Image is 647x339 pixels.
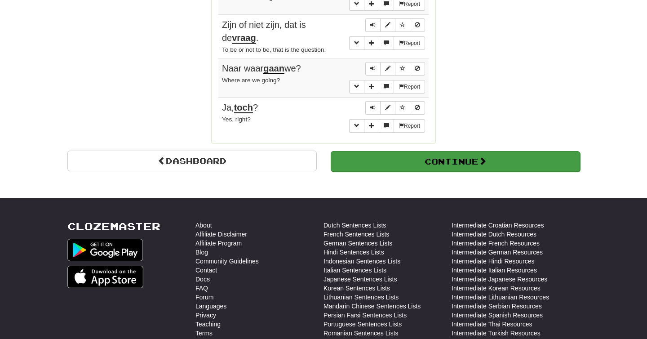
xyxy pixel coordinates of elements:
button: Toggle favorite [395,101,410,115]
u: toch [234,103,253,113]
span: Zijn of niet zijn, dat is de . [222,20,306,44]
a: Blog [195,248,208,257]
a: Intermediate Japanese Resources [452,275,547,284]
img: Get it on App Store [67,266,143,288]
button: Toggle ignore [410,62,425,76]
button: Edit sentence [380,62,395,76]
a: Romanian Sentences Lists [323,329,399,338]
button: Play sentence audio [365,62,381,76]
a: About [195,221,212,230]
a: Intermediate French Resources [452,239,540,248]
button: Add sentence to collection [364,119,379,133]
button: Toggle favorite [395,18,410,32]
small: To be or not to be, that is the question. [222,46,326,53]
span: Naar waar we? [222,63,301,74]
u: gaan [263,63,284,74]
a: Portuguese Sentences Lists [323,320,402,329]
button: Continue [331,151,580,172]
button: Play sentence audio [365,18,381,32]
a: Docs [195,275,210,284]
a: Intermediate Italian Resources [452,266,537,275]
button: Report [394,36,425,50]
button: Play sentence audio [365,101,381,115]
button: Toggle ignore [410,18,425,32]
a: Terms [195,329,213,338]
a: Affiliate Program [195,239,242,248]
a: Intermediate Turkish Resources [452,329,541,338]
button: Toggle grammar [349,80,364,94]
a: Forum [195,293,213,302]
a: Intermediate Thai Resources [452,320,532,329]
a: Privacy [195,311,216,320]
a: Teaching [195,320,221,329]
a: Italian Sentences Lists [323,266,386,275]
u: vraag [232,33,256,44]
button: Toggle favorite [395,62,410,76]
a: German Sentences Lists [323,239,392,248]
a: French Sentences Lists [323,230,389,239]
div: Sentence controls [365,18,425,32]
a: Intermediate Dutch Resources [452,230,536,239]
a: FAQ [195,284,208,293]
a: Languages [195,302,226,311]
button: Toggle grammar [349,119,364,133]
a: Intermediate Spanish Resources [452,311,543,320]
a: Dashboard [67,151,317,171]
div: More sentence controls [349,119,425,133]
div: More sentence controls [349,36,425,50]
a: Intermediate Hindi Resources [452,257,534,266]
a: Lithuanian Sentences Lists [323,293,399,302]
a: Indonesian Sentences Lists [323,257,400,266]
button: Edit sentence [380,101,395,115]
a: Intermediate Serbian Resources [452,302,542,311]
img: Get it on Google Play [67,239,143,261]
button: Toggle ignore [410,101,425,115]
a: Intermediate Lithuanian Resources [452,293,549,302]
a: Japanese Sentences Lists [323,275,397,284]
a: Intermediate Korean Resources [452,284,541,293]
a: Community Guidelines [195,257,259,266]
a: Mandarin Chinese Sentences Lists [323,302,421,311]
span: Ja, ? [222,103,258,113]
a: Affiliate Disclaimer [195,230,247,239]
small: Yes, right? [222,116,251,123]
a: Hindi Sentences Lists [323,248,384,257]
div: Sentence controls [365,62,425,76]
a: Intermediate German Resources [452,248,543,257]
button: Report [394,119,425,133]
button: Edit sentence [380,18,395,32]
a: Clozemaster [67,221,160,232]
div: More sentence controls [349,80,425,94]
a: Persian Farsi Sentences Lists [323,311,407,320]
a: Dutch Sentences Lists [323,221,386,230]
small: Where are we going? [222,77,280,84]
div: Sentence controls [365,101,425,115]
button: Toggle grammar [349,36,364,50]
a: Intermediate Croatian Resources [452,221,544,230]
button: Add sentence to collection [364,80,379,94]
button: Add sentence to collection [364,36,379,50]
a: Korean Sentences Lists [323,284,390,293]
a: Contact [195,266,217,275]
button: Report [394,80,425,94]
